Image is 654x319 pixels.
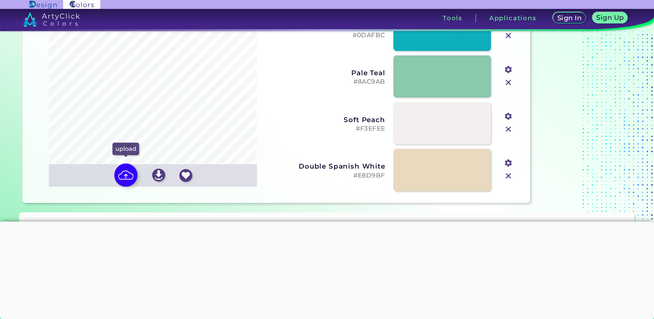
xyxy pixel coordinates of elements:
[179,169,192,182] img: icon_favourite_white.svg
[282,162,385,170] h3: Double Spanish White
[282,125,385,133] h5: #F3EFEE
[282,116,385,124] h3: Soft Peach
[23,12,80,27] img: logo_artyclick_colors_white.svg
[112,143,139,155] p: upload
[30,1,57,8] img: ArtyClick Design logo
[282,69,385,77] h3: Pale Teal
[443,15,463,21] h3: Tools
[598,15,623,21] h5: Sign Up
[114,163,138,187] img: icon picture
[489,15,537,21] h3: Applications
[282,78,385,86] h5: #8AC9AB
[503,77,514,88] img: icon_close.svg
[554,13,584,23] a: Sign In
[282,172,385,180] h5: #E8D9BF
[152,169,165,182] img: icon_download_white.svg
[503,124,514,135] img: icon_close.svg
[503,171,514,181] img: icon_close.svg
[282,32,385,39] h5: #0DAFBC
[594,13,626,23] a: Sign Up
[503,30,514,41] img: icon_close.svg
[558,15,580,21] h5: Sign In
